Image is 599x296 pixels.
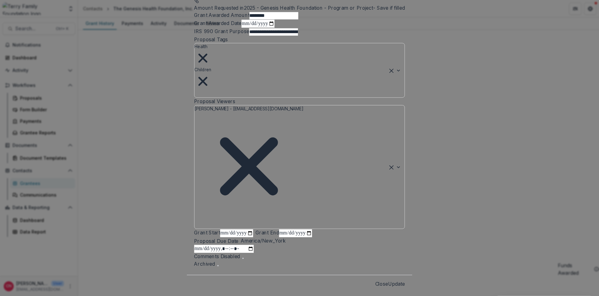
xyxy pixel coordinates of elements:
label: Grant End [256,229,279,236]
label: Comments Disabled [194,253,240,260]
div: Remove Health [194,50,211,67]
div: Remove Kathleen Shaw - kshaw@theterryfoundation.org [194,112,303,221]
span: [PERSON_NAME] - [EMAIL_ADDRESS][DOMAIN_NAME] [194,106,303,111]
span: Children [194,67,211,73]
div: Clear selected options [389,67,394,74]
label: Grant Awarded Amount [194,12,249,18]
span: America/New_York [241,238,286,244]
button: Close [375,280,388,287]
span: Health [194,44,207,49]
div: Remove Children [194,73,211,90]
button: Update [388,280,405,287]
label: Proposal Due Date [194,237,238,244]
label: IRS 990 Grant Purpose [194,28,249,34]
label: Grant Start [194,229,220,236]
p: Amount Requested in 2025 - Genesis Health Foundation - Program or Project - Save if filled [194,4,405,11]
label: Proposal Viewers [194,98,235,105]
label: Grant Awarded Date [194,20,241,26]
label: Proposal Tags [194,36,228,43]
div: Clear selected options [389,164,394,170]
label: Archived [194,260,215,267]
